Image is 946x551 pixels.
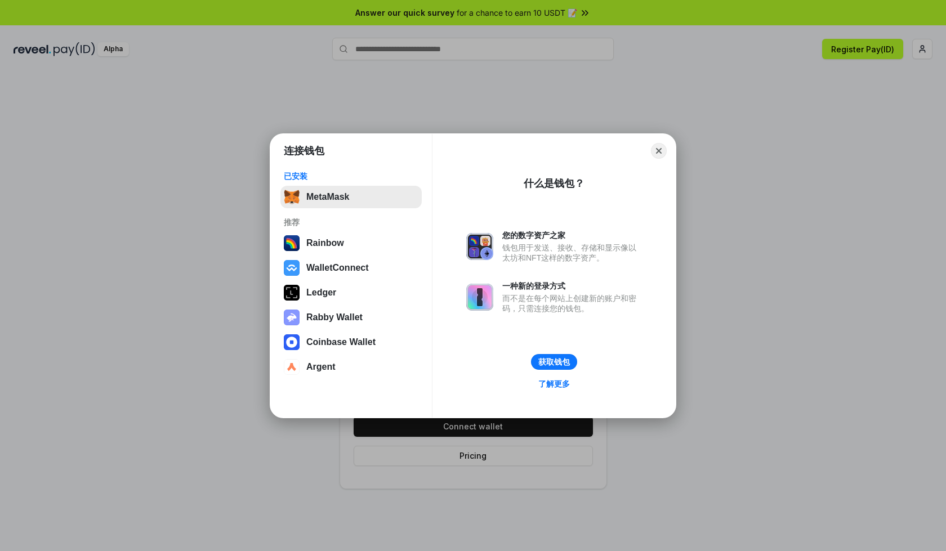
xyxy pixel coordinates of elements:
[502,281,642,291] div: 一种新的登录方式
[538,357,570,367] div: 获取钱包
[531,354,577,370] button: 获取钱包
[502,243,642,263] div: 钱包用于发送、接收、存储和显示像以太坊和NFT这样的数字资产。
[306,337,376,347] div: Coinbase Wallet
[502,293,642,313] div: 而不是在每个网站上创建新的账户和密码，只需连接您的钱包。
[306,192,349,202] div: MetaMask
[502,230,642,240] div: 您的数字资产之家
[284,235,300,251] img: svg+xml,%3Csvg%20width%3D%22120%22%20height%3D%22120%22%20viewBox%3D%220%200%20120%20120%22%20fil...
[284,334,300,350] img: svg+xml,%3Csvg%20width%3D%2228%22%20height%3D%2228%22%20viewBox%3D%220%200%2028%2028%22%20fill%3D...
[306,362,336,372] div: Argent
[284,310,300,325] img: svg+xml,%3Csvg%20xmlns%3D%22http%3A%2F%2Fwww.w3.org%2F2000%2Fsvg%22%20fill%3D%22none%22%20viewBox...
[538,379,570,389] div: 了解更多
[532,377,577,391] a: 了解更多
[280,356,422,378] button: Argent
[466,233,493,260] img: svg+xml,%3Csvg%20xmlns%3D%22http%3A%2F%2Fwww.w3.org%2F2000%2Fsvg%22%20fill%3D%22none%22%20viewBox...
[284,144,324,158] h1: 连接钱包
[284,285,300,301] img: svg+xml,%3Csvg%20xmlns%3D%22http%3A%2F%2Fwww.w3.org%2F2000%2Fsvg%22%20width%3D%2228%22%20height%3...
[306,263,369,273] div: WalletConnect
[284,189,300,205] img: svg+xml,%3Csvg%20fill%3D%22none%22%20height%3D%2233%22%20viewBox%3D%220%200%2035%2033%22%20width%...
[280,186,422,208] button: MetaMask
[284,217,418,227] div: 推荐
[280,281,422,304] button: Ledger
[284,260,300,276] img: svg+xml,%3Csvg%20width%3D%2228%22%20height%3D%2228%22%20viewBox%3D%220%200%2028%2028%22%20fill%3D...
[284,359,300,375] img: svg+xml,%3Csvg%20width%3D%2228%22%20height%3D%2228%22%20viewBox%3D%220%200%2028%2028%22%20fill%3D...
[306,238,344,248] div: Rainbow
[651,143,667,159] button: Close
[466,284,493,311] img: svg+xml,%3Csvg%20xmlns%3D%22http%3A%2F%2Fwww.w3.org%2F2000%2Fsvg%22%20fill%3D%22none%22%20viewBox...
[280,306,422,329] button: Rabby Wallet
[280,232,422,254] button: Rainbow
[306,312,363,322] div: Rabby Wallet
[284,171,418,181] div: 已安装
[306,288,336,298] div: Ledger
[280,331,422,353] button: Coinbase Wallet
[524,177,584,190] div: 什么是钱包？
[280,257,422,279] button: WalletConnect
